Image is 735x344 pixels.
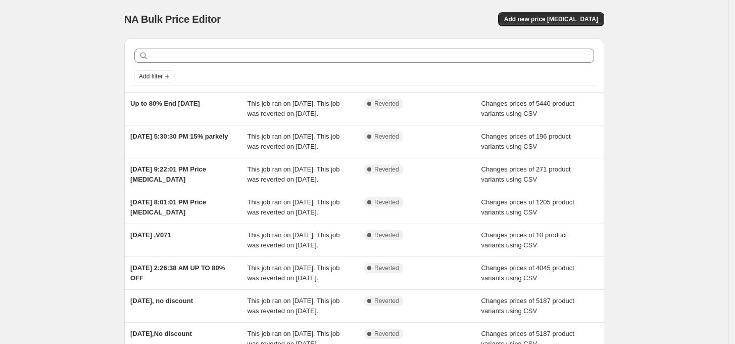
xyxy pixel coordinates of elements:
span: [DATE], no discount [130,297,193,305]
span: This job ran on [DATE]. This job was reverted on [DATE]. [248,133,340,150]
span: This job ran on [DATE]. This job was reverted on [DATE]. [248,297,340,315]
span: Reverted [374,264,399,272]
span: Changes prices of 5187 product variants using CSV [481,297,574,315]
span: Changes prices of 4045 product variants using CSV [481,264,574,282]
span: This job ran on [DATE]. This job was reverted on [DATE]. [248,165,340,183]
span: [DATE] ,V071 [130,231,171,239]
span: Add new price [MEDICAL_DATA] [504,15,598,23]
span: Reverted [374,165,399,174]
span: NA Bulk Price Editor [124,14,221,25]
span: [DATE] 5:30:30 PM 15% parkely [130,133,228,140]
span: Reverted [374,231,399,239]
span: Reverted [374,100,399,108]
span: Add filter [139,72,163,80]
span: Reverted [374,297,399,305]
button: Add filter [134,70,175,82]
span: Changes prices of 196 product variants using CSV [481,133,571,150]
span: This job ran on [DATE]. This job was reverted on [DATE]. [248,198,340,216]
span: Changes prices of 1205 product variants using CSV [481,198,574,216]
span: [DATE] 9:22:01 PM Price [MEDICAL_DATA] [130,165,206,183]
span: This job ran on [DATE]. This job was reverted on [DATE]. [248,100,340,117]
span: Changes prices of 5440 product variants using CSV [481,100,574,117]
span: Reverted [374,330,399,338]
span: Changes prices of 10 product variants using CSV [481,231,567,249]
span: Reverted [374,133,399,141]
span: Changes prices of 271 product variants using CSV [481,165,571,183]
span: This job ran on [DATE]. This job was reverted on [DATE]. [248,231,340,249]
button: Add new price [MEDICAL_DATA] [498,12,604,26]
span: [DATE] 8:01:01 PM Price [MEDICAL_DATA] [130,198,206,216]
span: This job ran on [DATE]. This job was reverted on [DATE]. [248,264,340,282]
span: [DATE],No discount [130,330,192,337]
span: [DATE] 2:26:38 AM UP TO 80% OFF [130,264,225,282]
span: Reverted [374,198,399,206]
span: Up to 80% End [DATE] [130,100,200,107]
